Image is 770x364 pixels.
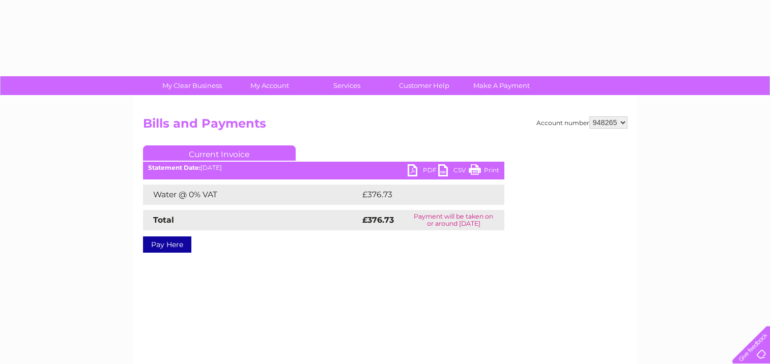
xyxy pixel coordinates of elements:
a: My Clear Business [150,76,234,95]
td: Payment will be taken on or around [DATE] [403,210,504,230]
a: CSV [438,164,469,179]
a: Make A Payment [460,76,544,95]
b: Statement Date: [148,164,201,171]
a: My Account [227,76,311,95]
div: Account number [536,116,628,129]
a: Customer Help [382,76,466,95]
td: Water @ 0% VAT [143,185,360,205]
a: Print [469,164,499,179]
h2: Bills and Payments [143,116,628,136]
strong: Total [153,215,174,225]
td: £376.73 [360,185,486,205]
a: Pay Here [143,236,191,253]
div: [DATE] [143,164,504,171]
a: Services [305,76,389,95]
a: Current Invoice [143,145,296,161]
a: PDF [408,164,438,179]
strong: £376.73 [362,215,394,225]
